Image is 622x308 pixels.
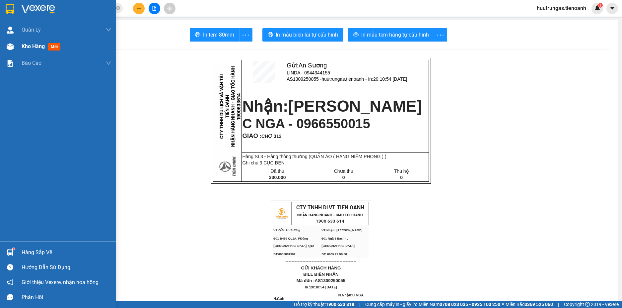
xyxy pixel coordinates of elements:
[598,3,603,8] sup: 1
[305,285,337,289] span: In :
[287,62,327,69] span: Gửi:
[260,154,386,159] span: 3 - Hàng thông thường (QUẦN ÁO ( HÀNG NIÊM PHONG ) )
[502,303,504,306] span: ⚪️
[268,32,273,38] span: printer
[434,28,447,42] button: more
[287,70,330,75] span: LINDA - 0944344155
[116,6,120,10] span: close-circle
[394,168,409,174] span: Thu hộ
[164,3,175,14] button: aim
[558,301,559,308] span: |
[359,301,360,308] span: |
[315,278,346,283] span: AS1309250055
[6,4,14,14] img: logo-vxr
[7,249,14,256] img: warehouse-icon
[35,19,127,31] span: AS1309250055 -
[262,28,343,42] button: printerIn mẫu biên lai tự cấu hình
[299,62,327,69] span: An Sương
[258,134,281,139] span: :
[531,4,591,12] span: huutrungas.tienoanh
[321,76,407,82] span: huutrungas.tienoanh - In:
[361,31,429,39] span: In mẫu tem hàng tự cấu hình
[599,3,601,8] span: 1
[609,5,615,11] span: caret-down
[242,132,258,139] span: GIAO
[271,168,284,174] span: Đã thu
[594,5,600,11] img: icon-new-feature
[7,279,13,285] span: notification
[285,259,356,264] span: ----------------------------------------------
[239,28,252,42] button: more
[400,175,403,180] span: 0
[273,253,295,256] span: ĐT:0935881992
[365,301,417,308] span: Cung cấp máy in - giấy in:
[242,116,370,131] span: C NGA - 0966550015
[13,248,15,250] sup: 1
[585,302,590,307] span: copyright
[373,76,407,82] span: 20:10:54 [DATE]
[260,160,285,165] span: 3 CỤC ĐEN
[296,204,364,211] span: CTY TNHH DLVT TIẾN OANH
[35,19,127,31] span: huutrungas.tienoanh - In:
[273,205,290,222] img: logo
[149,3,160,14] button: file-add
[152,6,157,11] span: file-add
[440,302,500,307] strong: 0708 023 035 - 0935 103 250
[7,294,13,300] span: message
[7,43,14,50] img: warehouse-icon
[297,278,345,283] span: Mã đơn :
[273,229,300,232] span: VP Gửi: An Sương
[22,26,41,34] span: Quản Lý
[22,262,111,272] div: Hướng dẫn sử dụng
[242,154,386,159] span: Hàng:SL
[334,168,353,174] span: Chưa thu
[261,134,281,139] span: CHỢ 312
[240,31,252,39] span: more
[242,97,422,115] strong: Nhận:
[434,31,447,39] span: more
[310,285,337,289] span: 20:10:54 [DATE]
[294,301,354,308] span: Hỗ trợ kỹ thuật:
[137,6,141,11] span: plus
[7,27,14,34] img: warehouse-icon
[22,43,45,50] span: Kho hàng
[321,253,347,256] span: ĐT: 0905 22 58 58
[116,5,120,12] span: close-circle
[7,60,14,67] img: solution-icon
[606,3,618,14] button: caret-down
[524,302,553,307] strong: 0369 525 060
[106,60,111,66] span: down
[41,25,80,31] span: 20:10:54 [DATE]
[22,59,41,67] span: Báo cáo
[22,292,111,302] div: Phản hồi
[326,302,354,307] strong: 1900 633 818
[288,97,422,115] span: [PERSON_NAME]
[7,264,13,270] span: question-circle
[190,28,240,42] button: printerIn tem 80mm
[167,6,172,11] span: aim
[506,301,553,308] span: Miền Bắc
[348,28,434,42] button: printerIn mẫu tem hàng tự cấu hình
[419,301,500,308] span: Miền Nam
[22,278,99,286] span: Giới thiệu Vexere, nhận hoa hồng
[203,31,234,39] span: In tem 80mm
[287,76,407,82] span: AS1309250055 -
[35,12,85,18] span: LINDA - 0944344155
[316,219,344,224] strong: 1900 633 614
[303,272,339,277] span: BILL BIÊN NHẬN
[321,229,362,232] span: VP Nhận: [PERSON_NAME]
[242,160,285,165] span: Ghi chú:
[47,4,76,11] span: An Sương
[48,43,60,51] span: mới
[273,297,337,308] span: N.Gửi:
[35,4,76,11] span: Gửi:
[353,32,359,38] span: printer
[273,237,314,248] span: ĐC: B459 QL1A, PĐông [GEOGRAPHIC_DATA], Q12
[342,175,345,180] span: 0
[301,265,341,270] span: GỬI KHÁCH HÀNG
[22,248,111,257] div: Hàng sắp về
[133,3,145,14] button: plus
[269,175,286,180] span: 330.000
[297,213,363,217] strong: NHẬN HÀNG NHANH - GIAO TỐC HÀNH
[195,32,200,38] span: printer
